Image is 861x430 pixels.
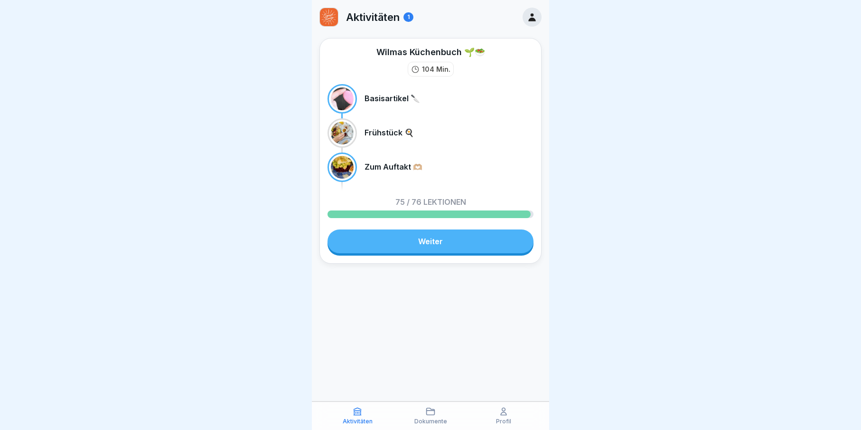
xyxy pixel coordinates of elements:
[365,128,414,137] p: Frühstück 🍳
[395,198,466,206] p: 75 / 76 Lektionen
[365,94,420,103] p: Basisartikel 🔪
[320,8,338,26] img: hyd4fwiyd0kscnnk0oqga2v1.png
[376,46,485,58] div: Wilmas Küchenbuch 🌱🥗
[343,418,373,425] p: Aktivitäten
[346,11,400,23] p: Aktivitäten
[496,418,511,425] p: Profil
[403,12,413,22] div: 1
[365,162,422,172] p: Zum Auftakt 🫶🏼
[328,229,533,253] a: Weiter
[414,418,447,425] p: Dokumente
[422,64,450,74] p: 104 Min.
